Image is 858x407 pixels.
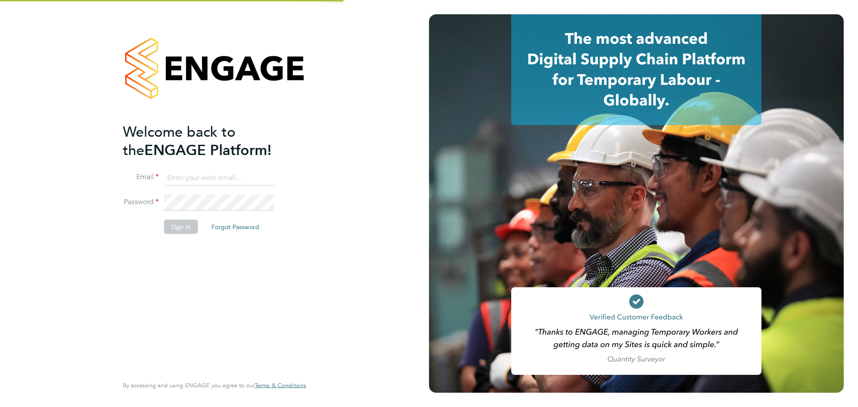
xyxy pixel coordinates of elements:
label: Email [123,172,159,182]
button: Forgot Password [204,220,266,234]
a: Terms & Conditions [255,382,306,389]
input: Enter your work email... [164,170,274,186]
span: Welcome back to the [123,123,236,159]
h2: ENGAGE Platform! [123,122,297,159]
span: Terms & Conditions [255,382,306,389]
span: By accessing and using ENGAGE you agree to our [123,382,306,389]
label: Password [123,197,159,207]
button: Sign In [164,220,198,234]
